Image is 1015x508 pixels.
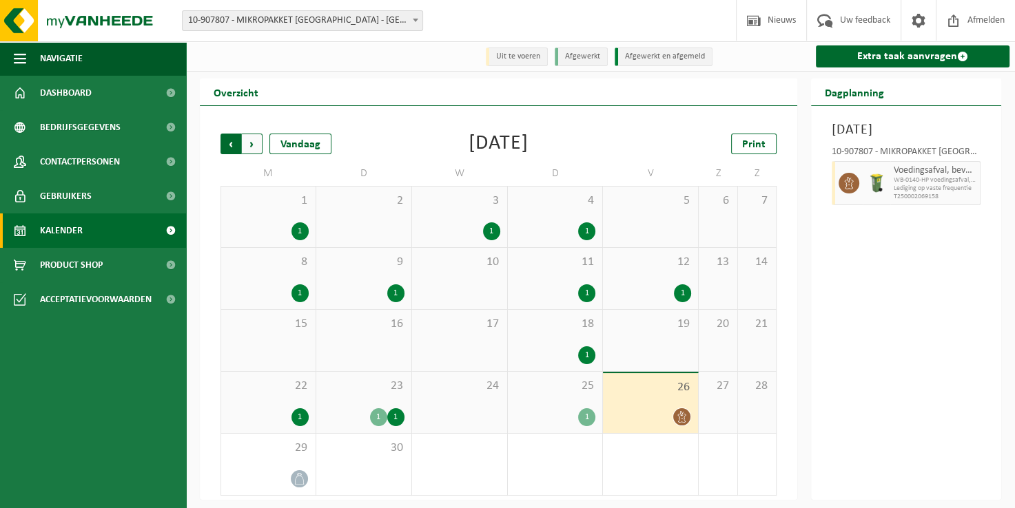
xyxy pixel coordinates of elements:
[610,255,691,270] span: 12
[40,41,83,76] span: Navigatie
[221,161,316,186] td: M
[742,139,766,150] span: Print
[515,193,596,209] span: 4
[228,441,309,456] span: 29
[706,255,730,270] span: 13
[578,222,595,240] div: 1
[706,379,730,394] span: 27
[610,317,691,332] span: 19
[486,47,548,66] li: Uit te voeren
[412,161,508,186] td: W
[832,147,981,161] div: 10-907807 - MIKROPAKKET [GEOGRAPHIC_DATA] - [GEOGRAPHIC_DATA] - [GEOGRAPHIC_DATA]
[316,161,412,186] td: D
[419,193,500,209] span: 3
[182,10,423,31] span: 10-907807 - MIKROPAKKET BELGIUM - VILVOORDE - VILVOORDE
[40,76,92,110] span: Dashboard
[419,317,500,332] span: 17
[610,380,691,395] span: 26
[515,317,596,332] span: 18
[323,379,404,394] span: 23
[200,78,272,105] h2: Overzicht
[508,161,604,186] td: D
[419,379,500,394] span: 24
[745,317,770,332] span: 21
[40,145,120,179] span: Contactpersonen
[387,408,404,426] div: 1
[291,284,309,302] div: 1
[242,134,263,154] span: Volgende
[40,282,152,317] span: Acceptatievoorwaarden
[323,317,404,332] span: 16
[578,346,595,364] div: 1
[40,248,103,282] span: Product Shop
[816,45,1009,67] a: Extra taak aanvragen
[515,255,596,270] span: 11
[387,284,404,302] div: 1
[469,134,529,154] div: [DATE]
[323,193,404,209] span: 2
[370,408,387,426] div: 1
[419,255,500,270] span: 10
[228,379,309,394] span: 22
[894,193,976,201] span: T250002069158
[323,255,404,270] span: 9
[483,222,500,240] div: 1
[291,408,309,426] div: 1
[745,255,770,270] span: 14
[323,441,404,456] span: 30
[228,193,309,209] span: 1
[894,165,976,176] span: Voedingsafval, bevat producten van dierlijke oorsprong, onverpakt, categorie 3
[183,11,422,30] span: 10-907807 - MIKROPAKKET BELGIUM - VILVOORDE - VILVOORDE
[894,184,976,193] span: Lediging op vaste frequentie
[40,213,83,248] span: Kalender
[578,284,595,302] div: 1
[745,379,770,394] span: 28
[731,134,777,154] a: Print
[228,317,309,332] span: 15
[603,161,699,186] td: V
[745,193,770,209] span: 7
[706,193,730,209] span: 6
[610,193,691,209] span: 5
[866,173,887,193] img: WB-0140-HPE-GN-50
[615,47,712,66] li: Afgewerkt en afgemeld
[228,255,309,270] span: 8
[291,222,309,240] div: 1
[674,284,691,302] div: 1
[221,134,241,154] span: Vorige
[706,317,730,332] span: 20
[811,78,898,105] h2: Dagplanning
[40,110,121,145] span: Bedrijfsgegevens
[555,47,608,66] li: Afgewerkt
[578,408,595,426] div: 1
[40,179,92,213] span: Gebruikers
[269,134,331,154] div: Vandaag
[515,379,596,394] span: 25
[738,161,777,186] td: Z
[832,120,981,140] h3: [DATE]
[894,176,976,184] span: WB-0140-HP voedingsafval, bevat producten van dierlijke oors
[699,161,738,186] td: Z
